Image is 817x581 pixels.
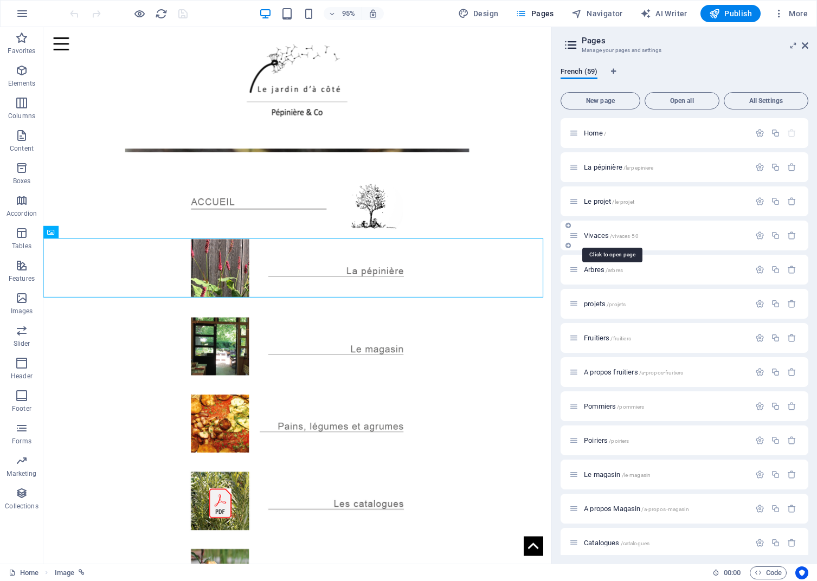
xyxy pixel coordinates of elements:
i: Reload page [155,8,168,20]
div: Remove [787,265,796,274]
h2: Pages [582,36,808,46]
h6: 95% [340,7,357,20]
div: Duplicate [771,299,780,308]
div: Poiriers/poiriers [581,437,750,444]
div: Pommiers/pommiers [581,403,750,410]
div: Settings [755,197,764,206]
div: Duplicate [771,333,780,343]
div: Settings [755,538,764,547]
div: Duplicate [771,436,780,445]
span: 00 00 [724,566,741,579]
div: Duplicate [771,128,780,138]
div: Remove [787,436,796,445]
span: Click to open page [584,300,626,308]
div: Settings [755,265,764,274]
div: La pépinière/la-pepiniere [581,164,750,171]
div: Duplicate [771,231,780,240]
span: /le-magasin [622,472,651,478]
p: Columns [8,112,35,120]
div: A propos fruitiers/a-propos-fruitiers [581,369,750,376]
div: The startpage cannot be deleted [787,128,796,138]
div: Remove [787,367,796,377]
button: Publish [700,5,761,22]
span: Code [755,566,782,579]
p: Footer [12,404,31,413]
div: Duplicate [771,265,780,274]
div: Settings [755,128,764,138]
span: AI Writer [640,8,687,19]
div: Duplicate [771,402,780,411]
div: Vivaces/vivaces-50 [581,232,750,239]
div: Fruitiers/fruitiers [581,334,750,341]
div: Remove [787,231,796,240]
div: Duplicate [771,470,780,479]
button: More [769,5,812,22]
p: Favorites [8,47,35,55]
i: On resize automatically adjust zoom level to fit chosen device. [368,9,378,18]
span: Click to open page [584,334,631,342]
span: /projets [607,301,626,307]
div: Design (Ctrl+Alt+Y) [454,5,503,22]
span: Click to open page [584,470,651,479]
span: Click to open page [584,266,623,274]
p: Header [11,372,33,380]
span: New page [565,98,635,104]
div: Settings [755,163,764,172]
a: Click to cancel selection. Double-click to open Pages [9,566,38,579]
div: Duplicate [771,367,780,377]
p: Elements [8,79,36,88]
span: All Settings [729,98,803,104]
div: Le magasin/le-magasin [581,471,750,478]
button: Usercentrics [795,566,808,579]
div: Language Tabs [561,67,808,88]
span: /fruitiers [610,335,631,341]
div: Settings [755,504,764,513]
div: Duplicate [771,163,780,172]
div: Remove [787,538,796,547]
span: /a-propos-fruitiers [639,370,684,376]
p: Content [10,144,34,153]
button: Open all [645,92,719,109]
button: AI Writer [636,5,692,22]
div: Catalogues/catalogues [581,539,750,546]
p: Features [9,274,35,283]
div: Settings [755,333,764,343]
p: Images [11,307,33,315]
div: Remove [787,504,796,513]
p: Boxes [13,177,31,185]
button: All Settings [724,92,808,109]
button: Design [454,5,503,22]
div: Home/ [581,130,750,137]
div: Settings [755,299,764,308]
div: Settings [755,402,764,411]
button: Click here to leave preview mode and continue editing [133,7,146,20]
button: 95% [324,7,362,20]
p: Slider [14,339,30,348]
div: Duplicate [771,504,780,513]
div: Remove [787,299,796,308]
div: Remove [787,163,796,172]
p: Forms [12,437,31,446]
span: Click to open page [584,505,689,513]
div: Settings [755,470,764,479]
div: Arbres/arbres [581,266,750,273]
button: Navigator [567,5,627,22]
div: Duplicate [771,197,780,206]
div: Settings [755,436,764,445]
div: Remove [787,470,796,479]
p: Accordion [7,209,37,218]
span: Click to open page [584,197,634,205]
span: /le-projet [612,199,634,205]
button: New page [561,92,640,109]
span: More [774,8,808,19]
div: Remove [787,402,796,411]
span: Publish [709,8,752,19]
span: /catalogues [621,540,650,546]
span: Open all [649,98,715,104]
span: Click to open page [584,368,683,376]
span: /la-pepiniere [623,165,654,171]
div: Duplicate [771,538,780,547]
button: reload [155,7,168,20]
p: Collections [5,502,38,511]
p: Marketing [7,469,36,478]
